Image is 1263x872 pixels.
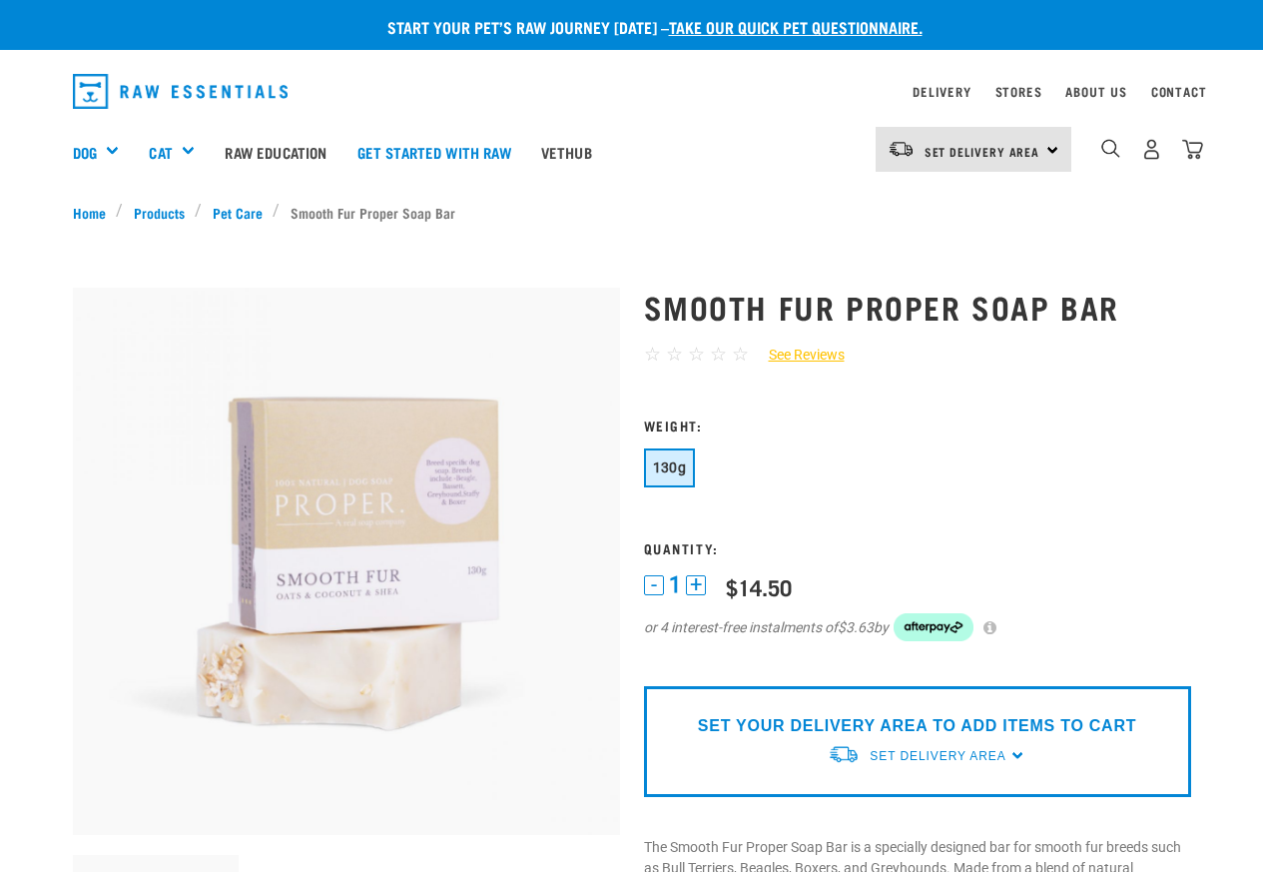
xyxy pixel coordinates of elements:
[526,112,607,192] a: Vethub
[995,88,1042,95] a: Stores
[149,141,172,164] a: Cat
[123,202,195,223] a: Products
[73,141,97,164] a: Dog
[202,202,273,223] a: Pet Care
[888,140,915,158] img: van-moving.png
[644,540,1191,555] h3: Quantity:
[1141,139,1162,160] img: user.png
[686,575,706,595] button: +
[1065,88,1126,95] a: About Us
[73,288,620,835] img: Smooth fur soap
[210,112,341,192] a: Raw Education
[698,714,1136,738] p: SET YOUR DELIVERY AREA TO ADD ITEMS TO CART
[73,202,1191,223] nav: breadcrumbs
[749,345,845,366] a: See Reviews
[644,289,1191,325] h1: Smooth Fur Proper Soap Bar
[644,343,661,366] span: ☆
[653,459,687,475] span: 130g
[73,74,289,109] img: Raw Essentials Logo
[688,343,705,366] span: ☆
[732,343,749,366] span: ☆
[644,613,1191,641] div: or 4 interest-free instalments of by
[828,744,860,765] img: van-moving.png
[644,448,696,487] button: 130g
[666,343,683,366] span: ☆
[644,418,1191,433] h3: Weight:
[644,575,664,595] button: -
[1101,139,1120,158] img: home-icon-1@2x.png
[913,88,970,95] a: Delivery
[726,574,792,599] div: $14.50
[342,112,526,192] a: Get started with Raw
[669,22,923,31] a: take our quick pet questionnaire.
[669,574,681,595] span: 1
[870,749,1005,763] span: Set Delivery Area
[925,148,1040,155] span: Set Delivery Area
[57,66,1207,117] nav: dropdown navigation
[894,613,973,641] img: Afterpay
[1151,88,1207,95] a: Contact
[1182,139,1203,160] img: home-icon@2x.png
[73,202,117,223] a: Home
[710,343,727,366] span: ☆
[838,617,874,638] span: $3.63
